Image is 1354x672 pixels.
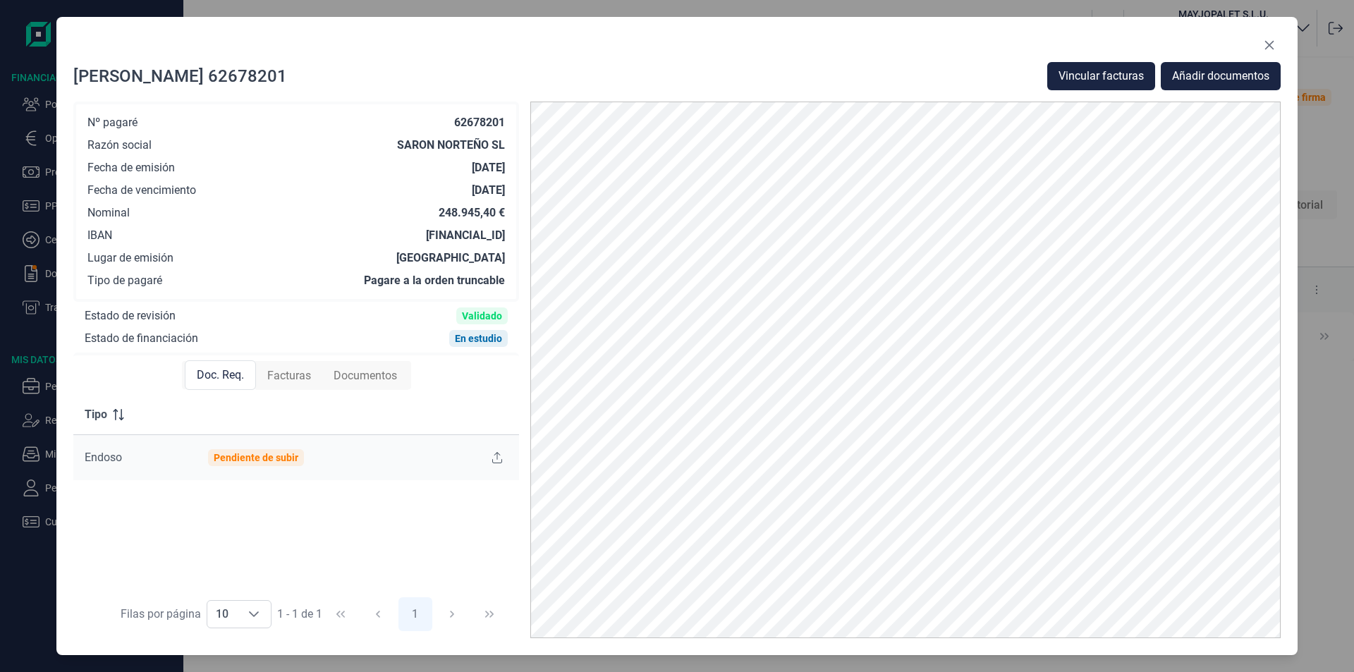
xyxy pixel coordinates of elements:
div: Tipo de pagaré [87,274,162,288]
div: Nominal [87,206,130,220]
div: [DATE] [472,161,505,175]
div: 248.945,40 € [439,206,505,220]
div: Filas por página [121,606,201,623]
button: First Page [324,597,358,631]
div: Validado [462,310,502,322]
button: Next Page [435,597,469,631]
span: 1 - 1 de 1 [277,609,322,620]
div: IBAN [87,228,112,243]
div: 62678201 [454,116,505,130]
span: 10 [207,601,237,628]
button: Page 1 [398,597,432,631]
div: Lugar de emisión [87,251,173,265]
div: Fecha de vencimiento [87,183,196,197]
div: Pagare a la orden truncable [364,274,505,288]
button: Previous Page [361,597,395,631]
button: Vincular facturas [1047,62,1155,90]
div: Doc. Req. [185,360,256,390]
div: Documentos [322,362,408,390]
div: [GEOGRAPHIC_DATA] [396,251,505,265]
button: Close [1258,34,1281,56]
span: Doc. Req. [197,367,244,384]
img: PDF Viewer [530,102,1281,638]
div: En estudio [455,333,502,344]
span: Vincular facturas [1059,68,1144,85]
span: Endoso [85,451,122,464]
button: Last Page [472,597,506,631]
span: Añadir documentos [1172,68,1269,85]
div: [DATE] [472,183,505,197]
div: Pendiente de subir [214,452,298,463]
div: Estado de financiación [85,331,198,346]
span: Documentos [334,367,397,384]
div: Fecha de emisión [87,161,175,175]
div: [FINANCIAL_ID] [426,228,505,243]
button: Añadir documentos [1161,62,1281,90]
span: Facturas [267,367,311,384]
div: Nº pagaré [87,116,138,130]
div: [PERSON_NAME] 62678201 [73,65,287,87]
div: Facturas [256,362,322,390]
span: Tipo [85,406,107,423]
div: Choose [237,601,271,628]
div: Estado de revisión [85,309,176,323]
div: SARON NORTEÑO SL [397,138,505,152]
div: Razón social [87,138,152,152]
